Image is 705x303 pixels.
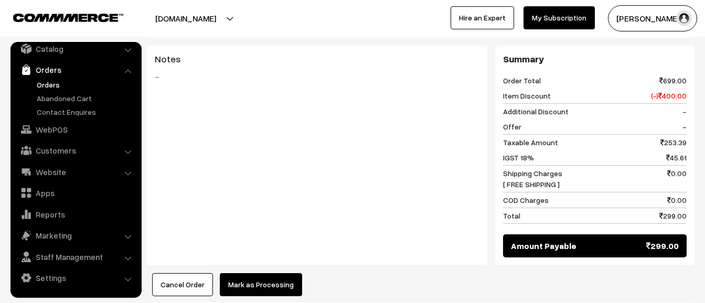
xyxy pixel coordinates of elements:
span: 0.00 [667,194,687,205]
a: Settings [13,268,138,287]
span: COD Charges [503,194,549,205]
span: Amount Payable [511,240,576,252]
span: 0.00 [667,168,687,190]
a: My Subscription [524,6,595,29]
span: Total [503,210,520,221]
span: Additional Discount [503,106,569,117]
h3: Summary [503,53,687,65]
span: 299.00 [646,240,679,252]
a: Website [13,163,138,181]
h3: Notes [155,53,479,65]
button: Cancel Order [152,273,213,296]
button: Mark as Processing [220,273,302,296]
button: [PERSON_NAME] [608,5,697,31]
button: [DOMAIN_NAME] [119,5,253,31]
a: Staff Management [13,247,138,266]
img: COMMMERCE [13,14,123,21]
span: Offer [503,121,521,132]
span: Shipping Charges [ FREE SHIPPING ] [503,168,562,190]
span: Taxable Amount [503,137,558,148]
a: Reports [13,205,138,224]
a: Orders [13,60,138,79]
span: - [682,121,687,132]
a: Apps [13,183,138,202]
a: Contact Enquires [34,106,138,117]
span: - [682,106,687,117]
blockquote: - [155,70,479,83]
a: Abandoned Cart [34,93,138,104]
img: user [676,10,692,26]
span: 45.61 [666,152,687,163]
span: (-) 400.00 [651,90,687,101]
span: 253.39 [660,137,687,148]
a: Customers [13,141,138,160]
a: Marketing [13,226,138,245]
a: Orders [34,79,138,90]
span: Item Discount [503,90,551,101]
span: IGST 18% [503,152,534,163]
a: Catalog [13,39,138,58]
a: Hire an Expert [451,6,514,29]
span: Order Total [503,75,541,86]
span: 699.00 [659,75,687,86]
span: 299.00 [659,210,687,221]
a: WebPOS [13,120,138,139]
a: COMMMERCE [13,10,105,23]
